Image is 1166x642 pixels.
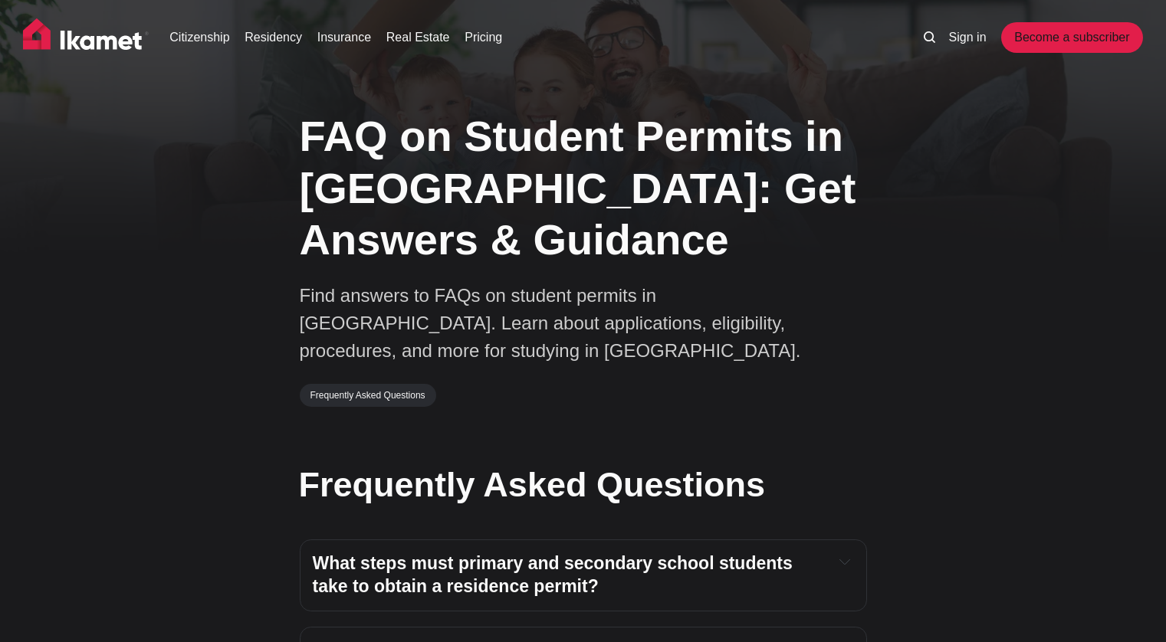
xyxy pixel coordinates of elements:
a: Insurance [317,28,371,47]
a: Frequently Asked Questions [300,384,436,407]
a: Pricing [465,28,502,47]
a: Real Estate [386,28,450,47]
button: Expand toggle to read content [836,552,854,571]
h2: Frequently Asked Questions [299,460,866,509]
span: What steps must primary and secondary school students take to obtain a residence permit? [313,553,798,596]
img: Ikamet home [23,18,149,57]
a: Residency [245,28,302,47]
a: Become a subscriber [1001,22,1142,53]
a: Citizenship [169,28,229,47]
p: Find answers to FAQs on student permits in [GEOGRAPHIC_DATA]. Learn about applications, eligibili... [300,282,836,365]
h1: FAQ on Student Permits in [GEOGRAPHIC_DATA]: Get Answers & Guidance [300,110,867,265]
a: Sign in [949,28,987,47]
